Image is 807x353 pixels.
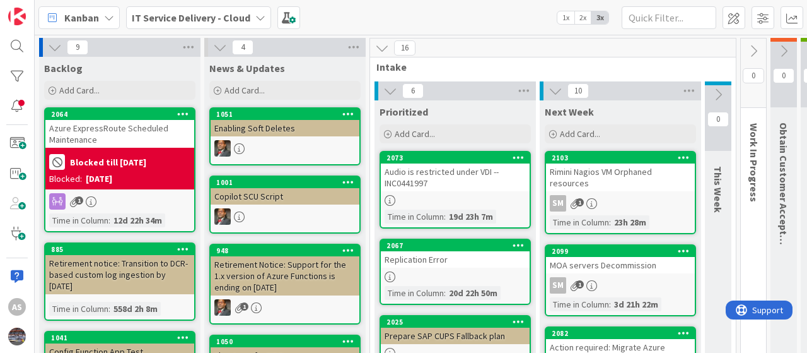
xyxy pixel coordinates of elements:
[402,83,424,99] span: 6
[552,153,695,162] div: 2103
[211,245,359,256] div: 948
[552,329,695,338] div: 2082
[232,40,253,55] span: 4
[214,299,231,316] img: DP
[49,172,82,186] div: Blocked:
[386,318,530,326] div: 2025
[552,247,695,256] div: 2099
[622,6,716,29] input: Quick Filter...
[777,123,790,257] span: Obtain Customer Acceptance
[546,152,695,164] div: 2103
[110,213,165,227] div: 12d 22h 34m
[45,120,194,148] div: Azure ExpressRoute Scheduled Maintenance
[707,112,729,127] span: 0
[546,164,695,191] div: Rimini Nagios VM Orphaned resources
[546,152,695,191] div: 2103Rimini Nagios VM Orphaned resources
[546,257,695,273] div: MOA servers Decommission
[214,208,231,225] img: DP
[211,188,359,205] div: Copilot SCU Script
[394,40,415,56] span: 16
[381,152,530,164] div: 2073
[446,210,496,224] div: 19d 23h 7m
[211,208,359,225] div: DP
[211,109,359,120] div: 1051
[545,105,594,118] span: Next Week
[743,68,764,83] span: 0
[211,140,359,157] div: DP
[546,246,695,273] div: 2099MOA servers Decommission
[386,153,530,162] div: 2073
[214,140,231,157] img: DP
[211,336,359,347] div: 1050
[26,2,57,17] span: Support
[211,109,359,136] div: 1051Enabling Soft Deletes
[45,332,194,344] div: 1041
[560,128,600,140] span: Add Card...
[748,123,760,202] span: Work In Progress
[216,178,359,187] div: 1001
[44,62,83,75] span: Backlog
[240,302,248,311] span: 1
[385,210,444,224] div: Time in Column
[211,120,359,136] div: Enabling Soft Deletes
[110,302,161,316] div: 558d 2h 8m
[546,328,695,339] div: 2082
[8,328,26,345] img: avatar
[444,286,446,300] span: :
[211,256,359,296] div: Retirement Notice: Support for the 1.x version of Azure Functions is ending on [DATE]
[546,195,695,212] div: SM
[576,280,584,289] span: 1
[381,251,530,268] div: Replication Error
[59,85,100,96] span: Add Card...
[8,8,26,25] img: Visit kanbanzone.com
[49,302,108,316] div: Time in Column
[381,240,530,268] div: 2067Replication Error
[576,198,584,206] span: 1
[216,246,359,255] div: 948
[567,83,589,99] span: 10
[45,109,194,120] div: 2064
[773,68,794,83] span: 0
[45,255,194,294] div: Retirement notice: Transition to DCR-based custom log ingestion by [DATE]
[446,286,501,300] div: 20d 22h 50m
[211,177,359,205] div: 1001Copilot SCU Script
[381,164,530,191] div: Audio is restricted under VDI --INC0441997
[381,152,530,191] div: 2073Audio is restricted under VDI --INC0441997
[444,210,446,224] span: :
[211,299,359,316] div: DP
[376,61,720,73] span: Intake
[386,241,530,250] div: 2067
[216,110,359,119] div: 1051
[51,110,194,119] div: 2064
[45,109,194,148] div: 2064Azure ExpressRoute Scheduled Maintenance
[609,215,611,229] span: :
[385,286,444,300] div: Time in Column
[380,105,428,118] span: Prioritized
[108,302,110,316] span: :
[45,244,194,255] div: 885
[557,11,574,24] span: 1x
[51,245,194,254] div: 885
[546,246,695,257] div: 2099
[211,245,359,296] div: 948Retirement Notice: Support for the 1.x version of Azure Functions is ending on [DATE]
[51,333,194,342] div: 1041
[132,11,250,24] b: IT Service Delivery - Cloud
[67,40,88,55] span: 9
[381,316,530,344] div: 2025Prepare SAP CUPS Fallback plan
[108,213,110,227] span: :
[395,128,435,140] span: Add Card...
[712,166,724,213] span: This Week
[550,195,566,212] div: SM
[611,215,649,229] div: 23h 28m
[381,328,530,344] div: Prepare SAP CUPS Fallback plan
[381,316,530,328] div: 2025
[49,213,108,227] div: Time in Column
[64,10,99,25] span: Kanban
[8,298,26,316] div: AS
[591,11,608,24] span: 3x
[546,277,695,294] div: SM
[209,62,285,75] span: News & Updates
[224,85,265,96] span: Add Card...
[70,158,146,167] b: Blocked till [DATE]
[45,244,194,294] div: 885Retirement notice: Transition to DCR-based custom log ingestion by [DATE]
